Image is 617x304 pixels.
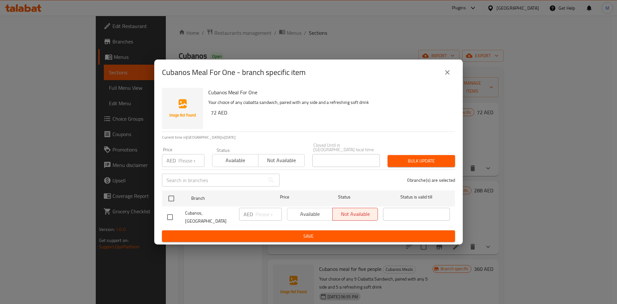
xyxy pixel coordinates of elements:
[383,193,450,201] span: Status is valid till
[393,157,450,165] span: Bulk update
[212,154,258,167] button: Available
[263,193,306,201] span: Price
[167,232,450,240] span: Save
[407,177,455,183] p: 0 branche(s) are selected
[440,65,455,80] button: close
[162,67,306,78] h2: Cubanos Meal For One - branch specific item
[162,134,455,140] p: Current time in [GEOGRAPHIC_DATA] is [DATE]
[162,88,203,129] img: Cubanos Meal For One
[244,210,253,218] p: AED
[258,154,304,167] button: Not available
[215,156,256,165] span: Available
[211,108,450,117] h6: 72 AED
[208,98,450,106] p: Your choice of any ciabatta sandwich, paired with any side and a refreshing soft drink
[166,157,176,164] p: AED
[311,193,378,201] span: Status
[191,194,258,202] span: Branch
[162,174,265,187] input: Search in branches
[388,155,455,167] button: Bulk update
[261,156,302,165] span: Not available
[185,209,234,225] span: ⁠Cubanos, [GEOGRAPHIC_DATA]
[178,154,204,167] input: Please enter price
[208,88,450,97] h6: Cubanos Meal For One
[255,208,282,221] input: Please enter price
[162,230,455,242] button: Save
